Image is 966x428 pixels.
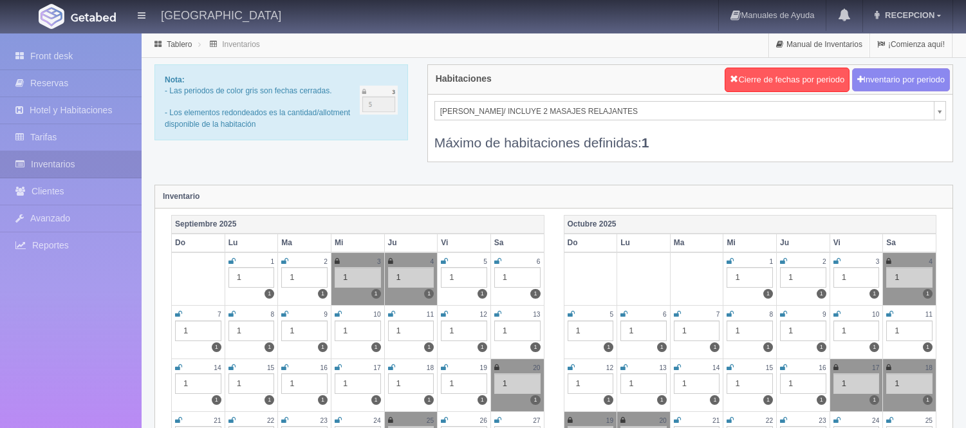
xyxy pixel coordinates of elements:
[923,395,933,405] label: 1
[777,234,830,252] th: Ju
[620,373,667,394] div: 1
[712,417,720,424] small: 21
[373,311,380,318] small: 10
[384,234,438,252] th: Ju
[228,267,275,288] div: 1
[870,32,952,57] a: ¡Comienza aquí!
[568,373,614,394] div: 1
[371,342,381,352] label: 1
[427,311,434,318] small: 11
[267,364,274,371] small: 15
[674,321,720,341] div: 1
[267,417,274,424] small: 22
[886,267,933,288] div: 1
[564,215,936,234] th: Octubre 2025
[882,10,934,20] span: RECEPCION
[763,289,773,299] label: 1
[271,258,275,265] small: 1
[441,321,487,341] div: 1
[424,395,434,405] label: 1
[440,102,929,121] span: [PERSON_NAME]/ INCLUYE 2 MASAJES RELAJANTES
[886,373,933,394] div: 1
[281,267,328,288] div: 1
[817,289,826,299] label: 1
[663,311,667,318] small: 6
[480,364,487,371] small: 19
[763,395,773,405] label: 1
[819,417,826,424] small: 23
[725,68,850,92] button: Cierre de fechas por periodo
[712,364,720,371] small: 14
[278,234,331,252] th: Ma
[925,364,933,371] small: 18
[564,234,617,252] th: Do
[318,395,328,405] label: 1
[872,311,879,318] small: 10
[335,321,381,341] div: 1
[923,342,933,352] label: 1
[371,395,381,405] label: 1
[817,342,826,352] label: 1
[175,321,221,341] div: 1
[869,289,879,299] label: 1
[39,4,64,29] img: Getabed
[318,289,328,299] label: 1
[214,417,221,424] small: 21
[869,395,879,405] label: 1
[925,311,933,318] small: 11
[537,258,541,265] small: 6
[533,364,540,371] small: 20
[490,234,544,252] th: Sa
[212,395,221,405] label: 1
[163,192,200,201] strong: Inventario
[833,267,880,288] div: 1
[929,258,933,265] small: 4
[925,417,933,424] small: 25
[872,417,879,424] small: 24
[852,68,950,92] button: Inventario por periodo
[494,373,541,394] div: 1
[763,342,773,352] label: 1
[320,417,328,424] small: 23
[710,342,720,352] label: 1
[478,342,487,352] label: 1
[530,289,540,299] label: 1
[373,364,380,371] small: 17
[478,289,487,299] label: 1
[281,373,328,394] div: 1
[769,32,869,57] a: Manual de Inventarios
[833,321,880,341] div: 1
[886,321,933,341] div: 1
[318,342,328,352] label: 1
[360,86,398,115] img: cutoff.png
[817,395,826,405] label: 1
[335,373,381,394] div: 1
[480,311,487,318] small: 12
[819,364,826,371] small: 16
[620,321,667,341] div: 1
[165,75,185,84] b: Nota:
[674,373,720,394] div: 1
[265,342,274,352] label: 1
[657,395,667,405] label: 1
[883,234,936,252] th: Sa
[161,6,281,23] h4: [GEOGRAPHIC_DATA]
[780,373,826,394] div: 1
[172,215,544,234] th: Septiembre 2025
[716,311,720,318] small: 7
[604,342,613,352] label: 1
[265,289,274,299] label: 1
[478,395,487,405] label: 1
[324,258,328,265] small: 2
[830,234,883,252] th: Vi
[71,12,116,22] img: Getabed
[769,258,773,265] small: 1
[228,321,275,341] div: 1
[331,234,384,252] th: Mi
[530,342,540,352] label: 1
[869,342,879,352] label: 1
[780,267,826,288] div: 1
[434,101,946,120] a: [PERSON_NAME]/ INCLUYE 2 MASAJES RELAJANTES
[659,417,666,424] small: 20
[371,289,381,299] label: 1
